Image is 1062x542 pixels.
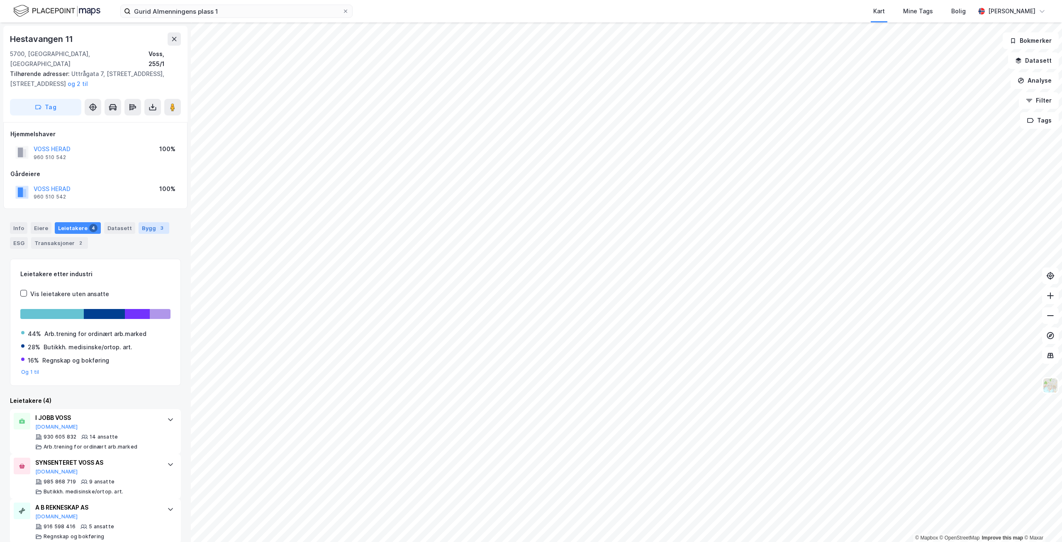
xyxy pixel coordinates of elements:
div: 2 [76,239,85,247]
div: Butikkh. medisinske/ortop. art. [44,488,123,495]
button: Tags [1020,112,1059,129]
input: Søk på adresse, matrikkel, gårdeiere, leietakere eller personer [131,5,342,17]
button: [DOMAIN_NAME] [35,424,78,430]
div: Regnskap og bokføring [44,533,104,540]
div: 960 510 542 [34,154,66,161]
div: 28% [28,342,40,352]
button: Og 1 til [21,369,39,375]
div: I JOBB VOSS [35,413,159,423]
button: [DOMAIN_NAME] [35,468,78,475]
div: Voss, 255/1 [149,49,181,69]
div: 44% [28,329,41,339]
button: Filter [1019,92,1059,109]
div: Leietakere (4) [10,396,181,406]
div: Hjemmelshaver [10,129,180,139]
div: Regnskap og bokføring [42,356,109,365]
button: Tag [10,99,81,115]
div: Eiere [31,222,51,234]
div: Transaksjoner [31,237,88,249]
div: 930 605 832 [44,434,76,440]
div: Butikkh. medisinske/ortop. art. [44,342,132,352]
button: [DOMAIN_NAME] [35,513,78,520]
div: 16% [28,356,39,365]
div: 100% [159,184,175,194]
div: Bolig [951,6,966,16]
div: SYNSENTERET VOSS AS [35,458,159,468]
div: Kontrollprogram for chat [1021,502,1062,542]
div: 5700, [GEOGRAPHIC_DATA], [GEOGRAPHIC_DATA] [10,49,149,69]
button: Datasett [1008,52,1059,69]
img: Z [1043,378,1058,393]
div: 100% [159,144,175,154]
div: 9 ansatte [89,478,114,485]
div: Uttrågata 7, [STREET_ADDRESS], [STREET_ADDRESS] [10,69,174,89]
div: 4 [89,224,97,232]
div: 985 868 719 [44,478,76,485]
div: Mine Tags [903,6,933,16]
a: Mapbox [915,535,938,541]
a: OpenStreetMap [940,535,980,541]
img: logo.f888ab2527a4732fd821a326f86c7f29.svg [13,4,100,18]
div: 5 ansatte [89,523,114,530]
div: Leietakere [55,222,101,234]
div: Leietakere etter industri [20,269,171,279]
a: Improve this map [982,535,1023,541]
div: 960 510 542 [34,194,66,200]
div: A B REKNESKAP AS [35,503,159,513]
div: [PERSON_NAME] [988,6,1035,16]
div: Bygg [139,222,169,234]
div: Datasett [104,222,135,234]
div: 3 [158,224,166,232]
div: Vis leietakere uten ansatte [30,289,109,299]
div: Hestavangen 11 [10,32,75,46]
div: Kart [873,6,885,16]
button: Bokmerker [1003,32,1059,49]
button: Analyse [1011,72,1059,89]
div: Info [10,222,27,234]
div: Arb.trening for ordinært arb.marked [44,329,146,339]
div: 916 598 416 [44,523,76,530]
div: Gårdeiere [10,169,180,179]
span: Tilhørende adresser: [10,70,71,77]
div: Arb.trening for ordinært arb.marked [44,444,137,450]
div: ESG [10,237,28,249]
iframe: Chat Widget [1021,502,1062,542]
div: 14 ansatte [90,434,118,440]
